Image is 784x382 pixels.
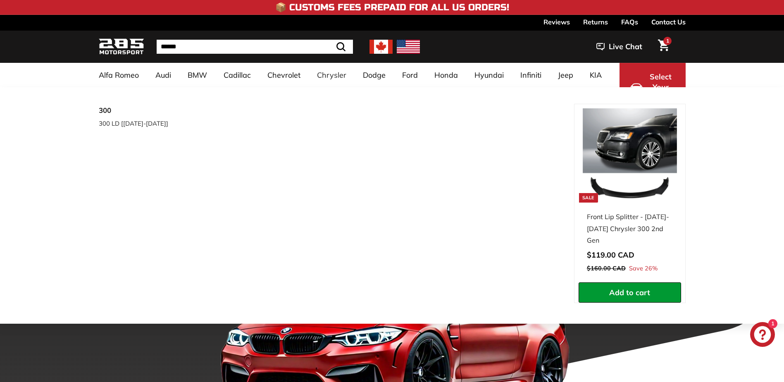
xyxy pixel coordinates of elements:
span: $119.00 CAD [587,250,634,260]
a: 300 [99,104,196,117]
a: Infiniti [512,63,550,87]
span: Select Your Vehicle [647,72,675,103]
span: Add to cart [609,288,650,297]
a: Hyundai [466,63,512,87]
h4: 📦 Customs Fees Prepaid for All US Orders! [275,2,509,12]
input: Search [157,40,353,54]
a: Chrysler [309,63,355,87]
div: Front Lip Splitter - [DATE]-[DATE] Chrysler 300 2nd Gen [587,211,673,246]
a: Honda [426,63,466,87]
a: Ford [394,63,426,87]
button: Add to cart [579,282,681,303]
a: Audi [147,63,179,87]
a: Returns [583,15,608,29]
span: Live Chat [609,41,642,52]
a: 300 LD [[DATE]-[DATE]] [99,117,196,129]
a: KIA [581,63,610,87]
img: Logo_285_Motorsport_areodynamics_components [99,37,144,57]
a: Cart [653,33,674,61]
a: Chevrolet [259,63,309,87]
inbox-online-store-chat: Shopify online store chat [748,322,777,349]
span: $160.00 CAD [587,265,626,272]
a: Dodge [355,63,394,87]
a: Contact Us [651,15,686,29]
a: BMW [179,63,215,87]
span: Save 26% [629,263,658,274]
span: 1 [666,38,669,44]
a: Alfa Romeo [91,63,147,87]
a: Jeep [550,63,581,87]
a: Cadillac [215,63,259,87]
a: Reviews [543,15,570,29]
div: Sale [579,193,598,203]
button: Live Chat [586,36,653,57]
a: Sale Front Lip Splitter - [DATE]-[DATE] Chrysler 300 2nd Gen Save 26% [579,104,681,282]
a: FAQs [621,15,638,29]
